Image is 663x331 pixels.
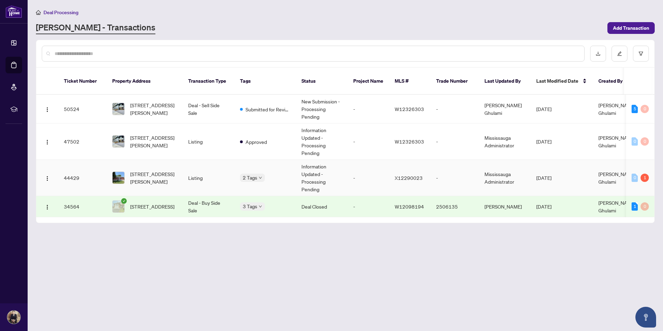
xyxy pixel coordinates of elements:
[296,123,348,160] td: Information Updated - Processing Pending
[130,134,177,149] span: [STREET_ADDRESS][PERSON_NAME]
[641,137,649,146] div: 0
[479,95,531,123] td: [PERSON_NAME] Ghulami
[479,68,531,95] th: Last Updated By
[632,105,638,113] div: 5
[598,171,636,185] span: [PERSON_NAME] Ghulami
[58,68,107,95] th: Ticket Number
[121,198,127,204] span: check-circle
[348,68,389,95] th: Project Name
[641,105,649,113] div: 0
[389,68,431,95] th: MLS #
[45,139,50,145] img: Logo
[36,22,155,34] a: [PERSON_NAME] - Transactions
[42,201,53,212] button: Logo
[431,160,479,196] td: -
[612,46,627,62] button: edit
[42,172,53,183] button: Logo
[431,196,479,217] td: 2506135
[598,102,636,116] span: [PERSON_NAME] Ghulami
[632,202,638,211] div: 1
[536,138,551,145] span: [DATE]
[598,135,636,148] span: [PERSON_NAME] Ghulami
[45,176,50,181] img: Logo
[431,123,479,160] td: -
[536,77,578,85] span: Last Modified Date
[183,95,234,123] td: Deal - Sell Side Sale
[638,51,643,56] span: filter
[536,106,551,112] span: [DATE]
[183,160,234,196] td: Listing
[431,68,479,95] th: Trade Number
[42,103,53,114] button: Logo
[348,95,389,123] td: -
[113,103,124,115] img: thumbnail-img
[113,136,124,147] img: thumbnail-img
[58,160,107,196] td: 44429
[58,123,107,160] td: 47502
[259,176,262,180] span: down
[45,204,50,210] img: Logo
[58,95,107,123] td: 50524
[243,174,257,182] span: 2 Tags
[296,160,348,196] td: Information Updated - Processing Pending
[632,137,638,146] div: 0
[234,68,296,95] th: Tags
[395,138,424,145] span: W12326303
[593,68,634,95] th: Created By
[113,201,124,212] img: thumbnail-img
[130,101,177,117] span: [STREET_ADDRESS][PERSON_NAME]
[183,123,234,160] td: Listing
[536,203,551,210] span: [DATE]
[479,123,531,160] td: Mississauga Administrator
[348,196,389,217] td: -
[6,5,22,18] img: logo
[590,46,606,62] button: download
[296,68,348,95] th: Status
[58,196,107,217] td: 34564
[348,123,389,160] td: -
[130,203,174,210] span: [STREET_ADDRESS]
[395,175,423,181] span: X12290023
[246,105,290,113] span: Submitted for Review
[641,174,649,182] div: 1
[246,138,267,146] span: Approved
[348,160,389,196] td: -
[183,196,234,217] td: Deal - Buy Side Sale
[45,107,50,112] img: Logo
[183,68,234,95] th: Transaction Type
[243,202,257,210] span: 3 Tags
[635,307,656,328] button: Open asap
[613,22,649,34] span: Add Transaction
[395,203,424,210] span: W12098194
[296,95,348,123] td: New Submission - Processing Pending
[607,22,655,34] button: Add Transaction
[107,68,183,95] th: Property Address
[44,9,78,16] span: Deal Processing
[36,10,41,15] span: home
[641,202,649,211] div: 0
[536,175,551,181] span: [DATE]
[617,51,622,56] span: edit
[596,51,600,56] span: download
[598,200,636,213] span: [PERSON_NAME] Ghulami
[42,136,53,147] button: Logo
[259,205,262,208] span: down
[395,106,424,112] span: W12326303
[531,68,593,95] th: Last Modified Date
[632,174,638,182] div: 0
[431,95,479,123] td: -
[130,170,177,185] span: [STREET_ADDRESS][PERSON_NAME]
[296,196,348,217] td: Deal Closed
[633,46,649,62] button: filter
[113,172,124,184] img: thumbnail-img
[7,311,20,324] img: Profile Icon
[479,160,531,196] td: Mississauga Administrator
[479,196,531,217] td: [PERSON_NAME]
